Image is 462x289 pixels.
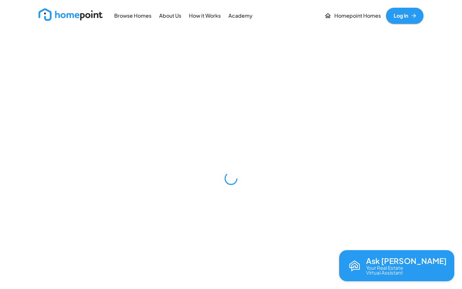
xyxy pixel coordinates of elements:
a: Homepoint Homes [322,8,383,24]
a: How it Works [186,8,223,23]
p: Your Real Estate Virtual Assistant [366,265,403,275]
button: Open chat with Reva [339,250,454,281]
p: Academy [228,12,252,20]
img: new_logo_light.png [38,8,103,21]
img: Reva [347,258,362,274]
p: Homepoint Homes [334,12,381,20]
a: Log In [386,8,424,24]
a: Browse Homes [112,8,154,23]
a: About Us [157,8,184,23]
p: Ask [PERSON_NAME] [366,257,447,265]
a: Academy [226,8,255,23]
p: How it Works [189,12,221,20]
p: About Us [159,12,181,20]
p: Browse Homes [114,12,151,20]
